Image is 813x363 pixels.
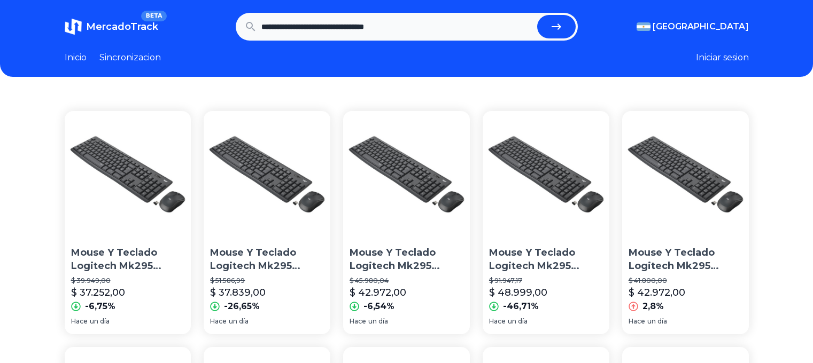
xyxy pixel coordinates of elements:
[503,300,539,313] p: -46,71%
[71,317,88,326] span: Hace
[210,246,324,273] p: Mouse Y Teclado Logitech Mk295 Silent Wireless Combo Color Del Mouse Negro Color Del Teclado Negro
[489,277,603,285] p: $ 91.947,17
[65,111,191,334] a: Mouse Y Teclado Logitech Mk295 Silent Wireless Combo Color Del Mouse Negro Color Del Teclado Negr...
[622,111,749,238] img: Mouse Y Teclado Logitech Mk295 Silent Wireless Combo Color Del Mouse Negro Color Del Teclado Negro
[90,317,110,326] span: un día
[343,111,470,334] a: Mouse Y Teclado Logitech Mk295 Silent Wireless Combo Color Del Mouse Negro Color Del Teclado Negr...
[647,317,667,326] span: un día
[368,317,388,326] span: un día
[99,51,161,64] a: Sincronizacion
[637,20,749,33] button: [GEOGRAPHIC_DATA]
[629,246,742,273] p: Mouse Y Teclado Logitech Mk295 Silent Wireless Combo Color Del Mouse Negro Color Del Teclado Negro
[210,285,266,300] p: $ 37.839,00
[363,300,394,313] p: -6,54%
[229,317,249,326] span: un día
[204,111,330,238] img: Mouse Y Teclado Logitech Mk295 Silent Wireless Combo Color Del Mouse Negro Color Del Teclado Negro
[86,21,158,33] span: MercadoTrack
[483,111,609,238] img: Mouse Y Teclado Logitech Mk295 Silent Wireless Combo Color Del Mouse Negro Color Del Teclado Negro
[629,317,645,326] span: Hace
[350,317,366,326] span: Hace
[65,111,191,238] img: Mouse Y Teclado Logitech Mk295 Silent Wireless Combo Color Del Mouse Negro Color Del Teclado Negro
[141,11,166,21] span: BETA
[489,285,547,300] p: $ 48.999,00
[483,111,609,334] a: Mouse Y Teclado Logitech Mk295 Silent Wireless Combo Color Del Mouse Negro Color Del Teclado Negr...
[642,300,664,313] p: 2,8%
[65,51,87,64] a: Inicio
[210,317,227,326] span: Hace
[65,18,158,35] a: MercadoTrackBETA
[350,246,463,273] p: Mouse Y Teclado Logitech Mk295 Silent Wireless Combo Color Del Mouse Negro Color Del Teclado Negro
[210,277,324,285] p: $ 51.586,99
[71,277,185,285] p: $ 39.949,00
[629,285,685,300] p: $ 42.972,00
[224,300,260,313] p: -26,65%
[637,22,651,31] img: Argentina
[508,317,528,326] span: un día
[696,51,749,64] button: Iniciar sesion
[489,317,506,326] span: Hace
[204,111,330,334] a: Mouse Y Teclado Logitech Mk295 Silent Wireless Combo Color Del Mouse Negro Color Del Teclado Negr...
[622,111,749,334] a: Mouse Y Teclado Logitech Mk295 Silent Wireless Combo Color Del Mouse Negro Color Del Teclado Negr...
[350,285,406,300] p: $ 42.972,00
[71,285,125,300] p: $ 37.252,00
[350,277,463,285] p: $ 45.980,04
[85,300,115,313] p: -6,75%
[489,246,603,273] p: Mouse Y Teclado Logitech Mk295 Silent Wireless Combo Color Del Mouse Negro Color Del Teclado Negro
[629,277,742,285] p: $ 41.800,00
[653,20,749,33] span: [GEOGRAPHIC_DATA]
[71,246,185,273] p: Mouse Y Teclado Logitech Mk295 Silent Wireless Combo Color Del Mouse Negro Color Del Teclado Negro
[65,18,82,35] img: MercadoTrack
[343,111,470,238] img: Mouse Y Teclado Logitech Mk295 Silent Wireless Combo Color Del Mouse Negro Color Del Teclado Negro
